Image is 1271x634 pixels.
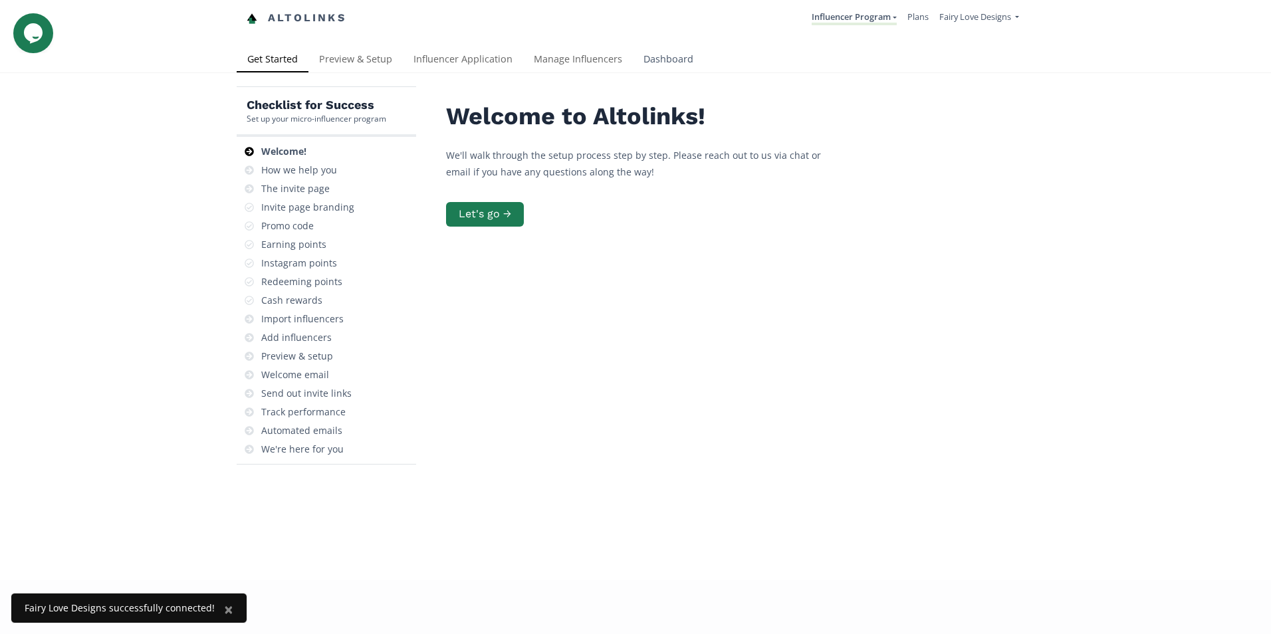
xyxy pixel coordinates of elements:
div: Automated emails [261,424,342,437]
div: Fairy Love Designs successfully connected! [25,601,215,615]
a: Get Started [237,47,308,74]
div: Import influencers [261,312,344,326]
div: Invite page branding [261,201,354,214]
div: Earning points [261,238,326,251]
a: Dashboard [633,47,704,74]
div: We're here for you [261,443,344,456]
button: Let's go → [446,202,524,227]
div: Preview & setup [261,350,333,363]
button: Close [211,593,247,625]
span: × [224,598,233,620]
a: Preview & Setup [308,47,403,74]
h2: Welcome to Altolinks! [446,103,845,130]
a: Altolinks [247,7,346,29]
img: favicon-32x32.png [247,13,257,24]
div: Instagram points [261,257,337,270]
div: Track performance [261,405,346,419]
div: Send out invite links [261,387,352,400]
a: Fairy Love Designs [939,11,1019,26]
div: How we help you [261,163,337,177]
p: We'll walk through the setup process step by step. Please reach out to us via chat or email if yo... [446,147,845,180]
div: Welcome email [261,368,329,381]
div: The invite page [261,182,330,195]
span: Fairy Love Designs [939,11,1011,23]
iframe: chat widget [13,13,56,53]
div: Welcome! [261,145,306,158]
div: Set up your micro-influencer program [247,113,386,124]
a: Manage Influencers [523,47,633,74]
div: Redeeming points [261,275,342,288]
div: Promo code [261,219,314,233]
h5: Checklist for Success [247,97,386,113]
a: Influencer Program [812,11,897,25]
div: Add influencers [261,331,332,344]
a: Plans [907,11,929,23]
div: Cash rewards [261,294,322,307]
a: Influencer Application [403,47,523,74]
